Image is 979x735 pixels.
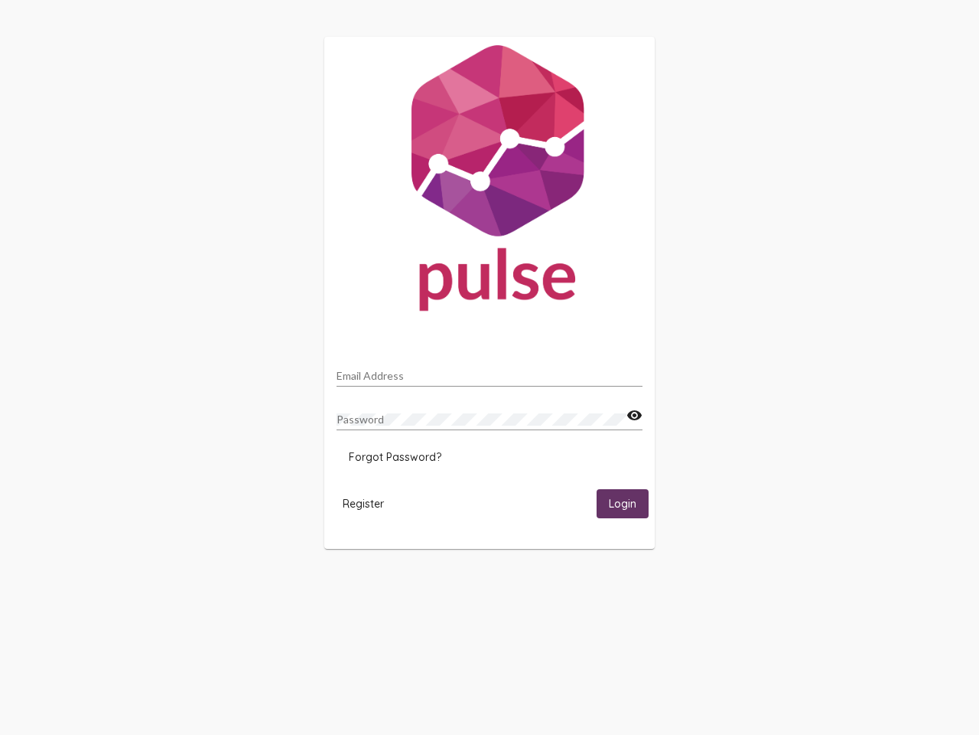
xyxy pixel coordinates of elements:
[324,37,655,326] img: Pulse For Good Logo
[343,497,384,511] span: Register
[349,450,441,464] span: Forgot Password?
[330,489,396,518] button: Register
[626,407,642,425] mat-icon: visibility
[609,498,636,511] span: Login
[337,443,454,471] button: Forgot Password?
[597,489,649,518] button: Login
